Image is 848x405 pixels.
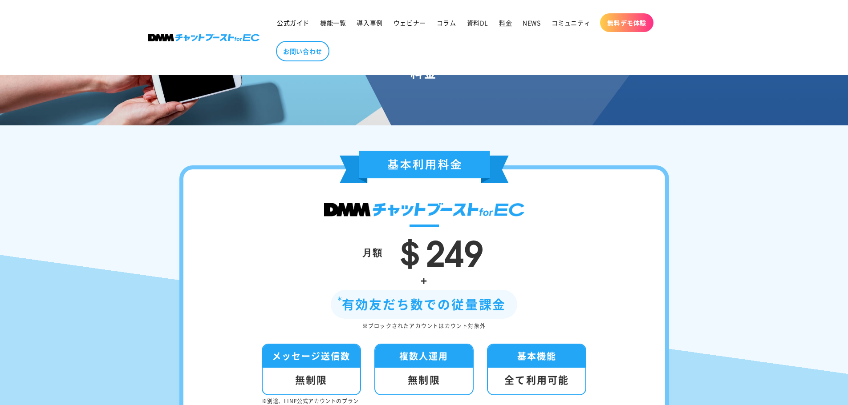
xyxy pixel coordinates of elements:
div: 全て利用可能 [488,368,585,394]
div: 基本機能 [488,345,585,368]
a: 資料DL [462,13,494,32]
img: 株式会社DMM Boost [148,34,260,41]
div: + [210,271,638,290]
span: コミュニティ [552,19,591,27]
img: DMMチャットブースト [324,203,524,217]
div: 月額 [362,244,383,261]
a: 料金 [494,13,517,32]
a: 機能一覧 [315,13,351,32]
a: 無料デモ体験 [600,13,653,32]
a: NEWS [517,13,546,32]
span: ＄249 [392,224,483,277]
a: コミュニティ [546,13,596,32]
span: お問い合わせ [283,47,322,55]
span: NEWS [523,19,540,27]
div: 複数人運用 [375,345,473,368]
a: コラム [431,13,462,32]
span: 無料デモ体験 [607,19,646,27]
span: ウェビナー [394,19,426,27]
span: コラム [437,19,456,27]
div: ※ブロックされたアカウントはカウント対象外 [210,321,638,331]
div: メッセージ送信数 [263,345,360,368]
div: 有効友だち数での従量課金 [331,290,518,319]
img: 基本利用料金 [340,151,509,183]
span: 料金 [499,19,512,27]
span: 公式ガイド [277,19,309,27]
div: 無制限 [375,368,473,394]
h1: 料金 [11,64,837,80]
a: 公式ガイド [272,13,315,32]
div: 無制限 [263,368,360,394]
a: 導入事例 [351,13,388,32]
a: ウェビナー [388,13,431,32]
a: お問い合わせ [276,41,329,61]
span: 機能一覧 [320,19,346,27]
span: 導入事例 [357,19,382,27]
span: 資料DL [467,19,488,27]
